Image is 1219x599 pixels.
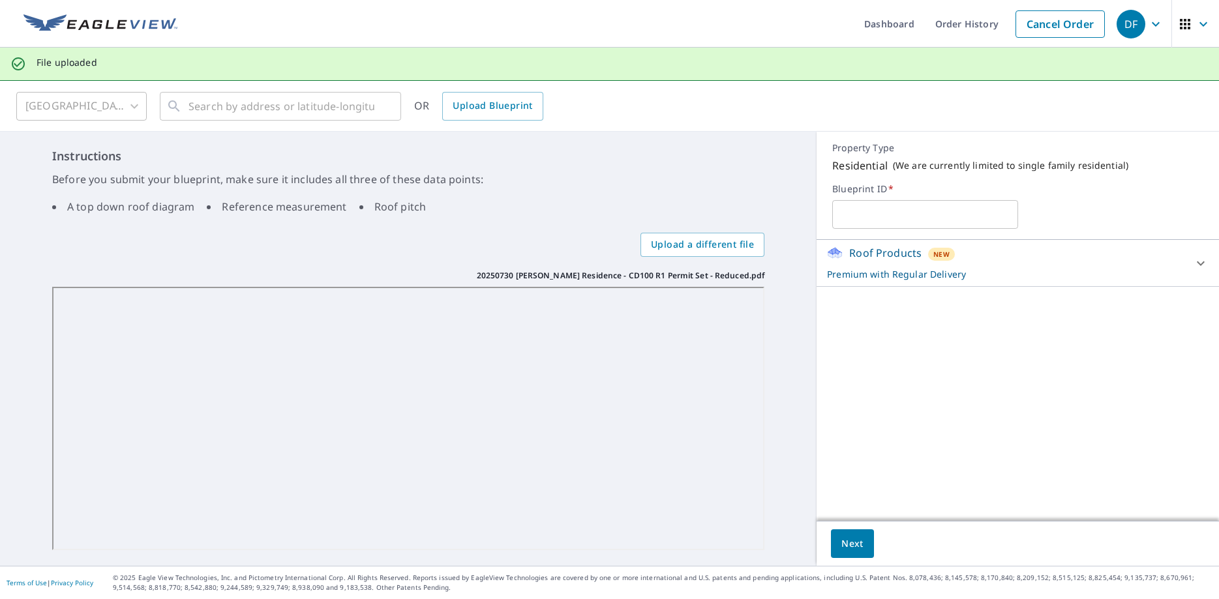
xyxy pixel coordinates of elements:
div: DF [1117,10,1145,38]
a: Cancel Order [1016,10,1105,38]
span: Next [841,536,864,552]
p: File uploaded [37,57,97,68]
p: 20250730 [PERSON_NAME] Residence - CD100 R1 Permit Set - Reduced.pdf [477,270,765,282]
p: © 2025 Eagle View Technologies, Inc. and Pictometry International Corp. All Rights Reserved. Repo... [113,573,1212,592]
a: Privacy Policy [51,578,93,587]
p: ( We are currently limited to single family residential ) [893,160,1128,171]
label: Blueprint ID [832,183,1203,195]
a: Terms of Use [7,578,47,587]
div: OR [414,92,543,121]
span: Upload a different file [651,237,754,253]
div: [GEOGRAPHIC_DATA] [16,88,147,124]
img: EV Logo [23,14,177,34]
label: Upload a different file [640,233,764,257]
span: New [933,249,950,259]
li: A top down roof diagram [52,199,194,214]
h6: Instructions [52,147,764,165]
li: Roof pitch [359,199,427,214]
p: Property Type [832,142,1203,154]
p: Premium with Regular Delivery [827,267,1185,281]
div: Roof ProductsNewPremium with Regular Delivery [827,245,1209,281]
span: Upload Blueprint [453,98,532,114]
input: Search by address or latitude-longitude [188,88,374,124]
p: Before you submit your blueprint, make sure it includes all three of these data points: [52,171,764,187]
p: | [7,579,93,587]
a: Upload Blueprint [442,92,543,121]
iframe: 20250730 Rego Residence - CD100 R1 Permit Set - Reduced.pdf [52,287,764,551]
button: Next [831,529,874,559]
li: Reference measurement [207,199,346,214]
p: Residential [832,158,888,173]
p: Roof Products [849,245,922,261]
